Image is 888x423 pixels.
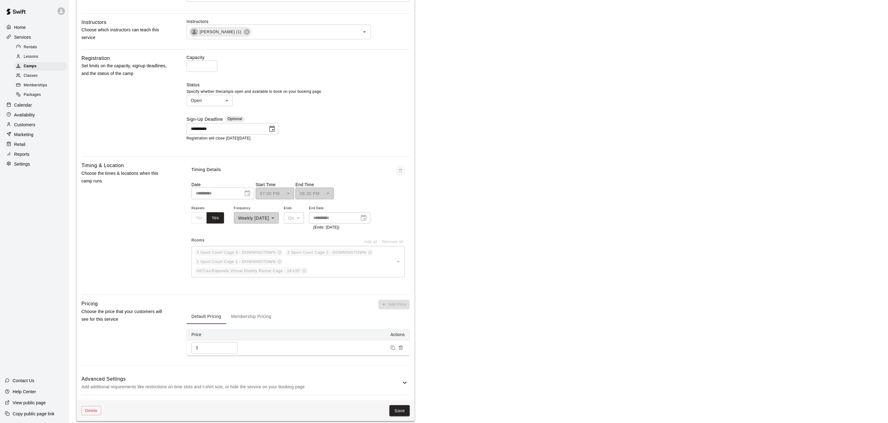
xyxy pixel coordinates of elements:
[256,182,294,188] p: Start Time
[187,82,410,88] label: Status
[15,91,67,99] div: Packages
[248,329,410,340] th: Actions
[5,120,64,129] a: Customers
[191,28,198,36] div: Cory Sawka (1)
[5,23,64,32] a: Home
[196,29,245,35] span: [PERSON_NAME] (1)
[5,150,64,159] a: Reports
[24,54,38,60] span: Lessons
[13,411,54,417] p: Copy public page link
[187,95,233,106] div: Open
[191,212,224,224] div: outlined button group
[15,90,69,100] a: Packages
[191,182,254,188] p: Date
[227,117,242,121] span: Optional
[191,238,205,242] span: Rooms
[15,81,69,90] a: Memberships
[187,89,410,95] p: Specify whether the camp is open and available to book on your booking page.
[81,26,167,41] p: Choose which instructors can teach this service
[189,27,252,37] div: [PERSON_NAME] (1)
[389,344,397,352] button: Duplicate price
[187,135,410,142] p: Registration will close [DATE][DATE]
[397,344,405,352] button: Remove price
[24,63,37,69] span: Camps
[14,151,30,157] p: Reports
[284,204,304,213] span: Ends
[81,162,124,170] h6: Timing & Location
[14,24,26,30] p: Home
[187,329,248,340] th: Price
[14,112,35,118] p: Availability
[207,212,224,224] button: Yes
[15,53,67,61] div: Lessons
[13,400,46,406] p: View public page
[24,92,41,98] span: Packages
[14,122,35,128] p: Customers
[15,72,67,80] div: Classes
[284,212,304,224] div: On
[5,100,64,110] a: Calendar
[81,308,167,323] p: Choose the price that your customers will see for this service
[24,44,37,50] span: Rentals
[226,309,276,324] button: Membership Pricing
[15,42,69,52] a: Rentals
[5,110,64,119] a: Availability
[15,62,69,71] a: Camps
[15,62,67,71] div: Camps
[81,62,167,77] p: Set limits on the capacity, signup deadlines, and the status of the camp
[5,159,64,169] a: Settings
[5,130,64,139] a: Marketing
[313,225,366,231] p: (Ends: [DATE])
[14,161,30,167] p: Settings
[24,73,37,79] span: Classes
[81,383,401,391] p: Add additional requirements like restrictions on time slots and t-shirt size, or hide the service...
[15,52,69,61] a: Lessons
[196,345,198,351] p: $
[14,141,26,147] p: Retail
[13,378,34,384] p: Contact Us
[81,170,167,185] p: Choose the times & locations when this camp runs.
[14,102,32,108] p: Calendar
[187,18,410,25] label: Instructors
[14,34,31,40] p: Services
[266,123,278,135] button: Choose date, selected date is Oct 15, 2025
[191,204,229,213] span: Repeats
[187,309,226,324] button: Default Pricing
[187,116,223,123] label: Sign-Up Deadline
[389,405,410,417] button: Save
[191,166,221,173] p: Timing Details
[15,71,69,81] a: Classes
[396,166,405,182] span: This booking is in the past or it already has participants, please delete from the Calendar
[5,33,64,42] a: Services
[81,371,410,395] div: Advanced SettingsAdd additional requirements like restrictions on time slots and t-shirt size, or...
[15,81,67,90] div: Memberships
[360,28,369,36] button: Open
[24,82,47,88] span: Memberships
[81,375,401,383] h6: Advanced Settings
[81,54,110,62] h6: Registration
[13,389,36,395] p: Help Center
[81,406,101,416] button: Delete
[5,140,64,149] a: Retail
[14,131,34,138] p: Marketing
[81,18,107,26] h6: Instructors
[309,204,370,213] span: End Date
[187,54,410,61] label: Capacity
[15,43,67,52] div: Rentals
[295,182,334,188] p: End Time
[234,204,279,213] span: Frequency
[81,300,98,308] h6: Pricing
